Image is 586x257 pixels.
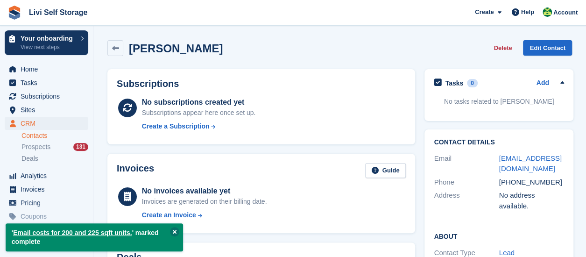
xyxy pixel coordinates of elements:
[434,231,564,241] h2: About
[21,154,38,163] span: Deals
[467,79,478,87] div: 0
[537,78,549,89] a: Add
[21,117,77,130] span: CRM
[21,76,77,89] span: Tasks
[5,223,88,236] a: menu
[521,7,534,17] span: Help
[21,169,77,182] span: Analytics
[21,35,76,42] p: Your onboarding
[142,97,256,108] div: No subscriptions created yet
[13,229,132,236] a: Email costs for 200 and 225 sqft units.
[434,190,499,211] div: Address
[21,183,77,196] span: Invoices
[5,76,88,89] a: menu
[142,121,210,131] div: Create a Subscription
[434,139,564,146] h2: Contact Details
[21,143,50,151] span: Prospects
[142,108,256,118] div: Subscriptions appear here once set up.
[73,143,88,151] div: 131
[499,177,564,188] div: [PHONE_NUMBER]
[142,186,267,197] div: No invoices available yet
[21,63,77,76] span: Home
[21,210,77,223] span: Coupons
[21,142,88,152] a: Prospects 131
[475,7,494,17] span: Create
[445,79,463,87] h2: Tasks
[117,163,154,178] h2: Invoices
[5,210,88,223] a: menu
[142,197,267,207] div: Invoices are generated on their billing date.
[142,210,267,220] a: Create an Invoice
[553,8,578,17] span: Account
[5,63,88,76] a: menu
[142,210,196,220] div: Create an Invoice
[7,6,21,20] img: stora-icon-8386f47178a22dfd0bd8f6a31ec36ba5ce8667c1dd55bd0f319d3a0aa187defe.svg
[21,90,77,103] span: Subscriptions
[129,42,223,55] h2: [PERSON_NAME]
[5,30,88,55] a: Your onboarding View next steps
[543,7,552,17] img: Alex Handyside
[21,196,77,209] span: Pricing
[5,169,88,182] a: menu
[499,249,515,257] a: Lead
[365,163,406,178] a: Guide
[5,196,88,209] a: menu
[523,40,572,56] a: Edit Contact
[5,90,88,103] a: menu
[5,103,88,116] a: menu
[6,223,183,251] p: ' ' marked complete
[499,190,564,211] div: No address available.
[142,121,256,131] a: Create a Subscription
[21,103,77,116] span: Sites
[434,153,499,174] div: Email
[25,5,91,20] a: Livi Self Storage
[490,40,515,56] button: Delete
[21,43,76,51] p: View next steps
[434,177,499,188] div: Phone
[117,79,406,89] h2: Subscriptions
[21,131,88,140] a: Contacts
[21,154,88,164] a: Deals
[5,117,88,130] a: menu
[434,97,564,107] p: No tasks related to [PERSON_NAME]
[5,183,88,196] a: menu
[499,154,562,173] a: [EMAIL_ADDRESS][DOMAIN_NAME]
